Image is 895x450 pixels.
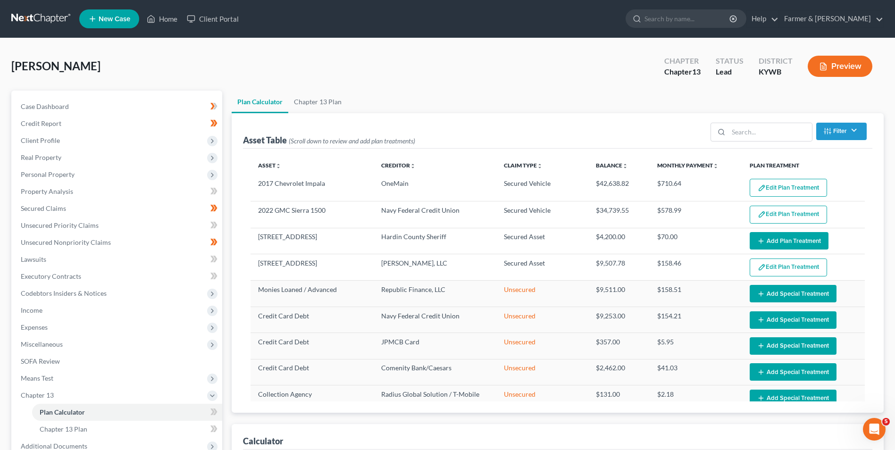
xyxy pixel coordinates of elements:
td: Radius Global Solution / T-Mobile [374,385,496,411]
span: 13 [692,67,701,76]
span: [PERSON_NAME] [11,59,100,73]
img: edit-pencil-c1479a1de80d8dea1e2430c2f745a3c6a07e9d7aa2eeffe225670001d78357a8.svg [758,263,766,271]
td: 2022 GMC Sierra 1500 [251,201,373,228]
td: $5.95 [650,333,742,359]
button: Filter [816,123,867,140]
td: $34,739.55 [588,201,650,228]
td: [STREET_ADDRESS] [251,254,373,281]
td: $357.00 [588,333,650,359]
a: Plan Calculator [232,91,288,113]
img: edit-pencil-c1479a1de80d8dea1e2430c2f745a3c6a07e9d7aa2eeffe225670001d78357a8.svg [758,184,766,192]
td: $9,507.78 [588,254,650,281]
a: Monthly Paymentunfold_more [657,162,719,169]
td: Unsecured [496,385,588,411]
td: $9,253.00 [588,307,650,333]
td: Secured Vehicle [496,201,588,228]
a: Help [747,10,778,27]
a: Claim Typeunfold_more [504,162,543,169]
td: $70.00 [650,228,742,254]
button: Add Special Treatment [750,311,836,329]
a: Client Portal [182,10,243,27]
td: Comenity Bank/Caesars [374,359,496,385]
span: Plan Calculator [40,408,85,416]
button: Add Plan Treatment [750,232,828,250]
input: Search... [728,123,812,141]
a: Property Analysis [13,183,222,200]
button: Add Special Treatment [750,390,836,407]
a: Unsecured Priority Claims [13,217,222,234]
td: Secured Vehicle [496,175,588,201]
a: Farmer & [PERSON_NAME] [779,10,883,27]
button: Add Special Treatment [750,285,836,302]
img: edit-pencil-c1479a1de80d8dea1e2430c2f745a3c6a07e9d7aa2eeffe225670001d78357a8.svg [758,210,766,218]
td: $131.00 [588,385,650,411]
button: Edit Plan Treatment [750,206,827,224]
span: Codebtors Insiders & Notices [21,289,107,297]
span: Chapter 13 [21,391,54,399]
td: $4,200.00 [588,228,650,254]
td: Republic Finance, LLC [374,281,496,307]
td: $154.21 [650,307,742,333]
td: [STREET_ADDRESS] [251,228,373,254]
div: Lead [716,67,744,77]
button: Edit Plan Treatment [750,179,827,197]
span: Credit Report [21,119,61,127]
td: Secured Asset [496,254,588,281]
span: Additional Documents [21,442,87,450]
td: $2,462.00 [588,359,650,385]
span: Unsecured Nonpriority Claims [21,238,111,246]
th: Plan Treatment [742,156,865,175]
a: Chapter 13 Plan [288,91,347,113]
span: 5 [882,418,890,425]
td: Collection Agency [251,385,373,411]
td: Unsecured [496,359,588,385]
a: SOFA Review [13,353,222,370]
iframe: Intercom live chat [863,418,886,441]
span: Case Dashboard [21,102,69,110]
div: Status [716,56,744,67]
td: $9,511.00 [588,281,650,307]
td: $2.18 [650,385,742,411]
span: Chapter 13 Plan [40,425,87,433]
a: Assetunfold_more [258,162,281,169]
span: Executory Contracts [21,272,81,280]
td: Unsecured [496,307,588,333]
button: Preview [808,56,872,77]
td: Credit Card Debt [251,333,373,359]
span: Unsecured Priority Claims [21,221,99,229]
button: Add Special Treatment [750,363,836,381]
td: Credit Card Debt [251,307,373,333]
span: SOFA Review [21,357,60,365]
input: Search by name... [644,10,731,27]
td: Navy Federal Credit Union [374,307,496,333]
td: JPMCB Card [374,333,496,359]
span: Secured Claims [21,204,66,212]
a: Lawsuits [13,251,222,268]
a: Chapter 13 Plan [32,421,222,438]
td: Unsecured [496,333,588,359]
td: 2017 Chevrolet Impala [251,175,373,201]
td: [PERSON_NAME], LLC [374,254,496,281]
td: $578.99 [650,201,742,228]
a: Home [142,10,182,27]
i: unfold_more [622,163,628,169]
td: $41.03 [650,359,742,385]
td: Secured Asset [496,228,588,254]
td: $710.64 [650,175,742,201]
td: Hardin County Sheriff [374,228,496,254]
i: unfold_more [410,163,416,169]
span: Property Analysis [21,187,73,195]
td: Navy Federal Credit Union [374,201,496,228]
a: Balanceunfold_more [596,162,628,169]
td: Credit Card Debt [251,359,373,385]
span: Miscellaneous [21,340,63,348]
a: Creditorunfold_more [381,162,416,169]
a: Unsecured Nonpriority Claims [13,234,222,251]
td: Unsecured [496,281,588,307]
span: Real Property [21,153,61,161]
a: Plan Calculator [32,404,222,421]
span: Client Profile [21,136,60,144]
a: Case Dashboard [13,98,222,115]
div: Asset Table [243,134,415,146]
a: Executory Contracts [13,268,222,285]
